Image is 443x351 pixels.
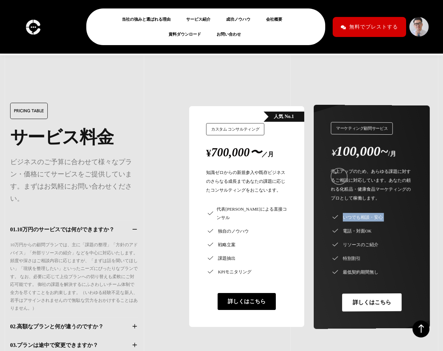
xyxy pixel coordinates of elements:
button: 02.高額なプランと何が違うのですか？ [10,322,138,331]
button: 01.10万円のサービスでは何ができますか？ [10,225,138,234]
span: 特別割引 [343,254,361,262]
a: 詳しくはこちら [218,293,276,310]
div: サ [10,128,27,147]
div: ー [27,128,44,147]
div: 10万円からの顧問プランでは、主に「課題の整理」「方針のアドバイス」「外部リソースの紹介」などを中心に対応いたします。 頻度や深さはご相談内容に応じますが、「まずは話を聞いてほしい」「現状を整理... [10,234,138,312]
a: 資料ダウンロード [169,30,206,38]
h2: マーケティング顧問サービス [331,122,393,135]
span: 人気 No.1 [274,113,294,121]
div: 金 [96,128,113,147]
span: リソースのご紹介 [343,240,378,249]
a: 無料でブレストする [333,17,406,37]
span: PRICING TABLE [10,103,48,119]
a: お問い合わせ [217,30,246,38]
button: 03.プランは途中で変更できますか？ [10,341,138,350]
span: 最低契約期間無し [343,268,378,276]
span: いつでも相談・安心 [343,213,383,221]
a: 当社の強みと選ばれる理由 [122,15,176,23]
span: ¥ [206,147,211,158]
a: 詳しくはこちら [342,293,402,312]
div: 料 [80,128,96,147]
span: 100,000~ [336,143,388,159]
p: 知識ゼロからの新規参入や既存ビジネスのさらなる成長まであなたの課題に応じたコンサルティングをおこないます。 [206,168,287,195]
div: ビ [45,128,62,147]
a: logo-c [24,23,42,29]
a: 会社概要 [266,15,288,23]
span: 戦略立案 [218,240,236,249]
img: logo-c [24,17,42,37]
span: 課題抽出 [218,254,236,262]
span: 01. [10,225,17,234]
span: ¥ [331,148,336,157]
span: 700,000〜 [211,146,262,159]
h2: カスタム コンサルティング [206,123,264,135]
div: ス [62,128,79,147]
p: 売上アップのため、あらゆる課題に対するご相談に対応しています。あなたの頼れる化粧品・健康食品マーケティングのプロとして稼働します。 [331,167,413,202]
span: ／月 [262,150,274,158]
a: サービス紹介 [186,15,216,23]
span: 独自のノウハウ [218,227,249,235]
p: ビジネスのご予算に合わせて様々なプラン・価格にてサービスをご提供しています。まずはお気軽にお問い合わせください。 [10,156,138,204]
span: 03. [10,341,17,350]
span: KPIモニタリング [218,268,251,276]
span: /月 [388,150,396,158]
span: 代表[PERSON_NAME]による直接コンサル [217,205,287,222]
span: 電話・対面OK [343,227,372,235]
span: 02. [10,322,17,331]
a: 成功ノウハウ [226,15,256,23]
span: 無料でブレストする [349,21,398,33]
